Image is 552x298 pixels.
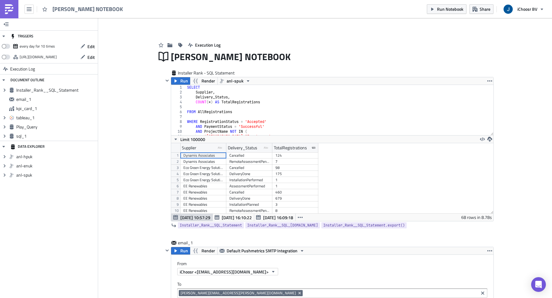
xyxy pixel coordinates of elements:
div: Delivery_Status [228,143,257,152]
div: 9 [171,124,186,129]
span: email_1 [16,97,96,102]
div: 175 [275,171,315,177]
span: Run [180,77,188,85]
div: 1 [275,183,315,189]
div: DeliveryDone [229,195,269,201]
span: Execution Log [10,63,35,74]
span: Installer_Rank__SQL_Statement [16,87,96,93]
button: Hide content [163,77,171,84]
span: anl-enuk [16,163,96,169]
div: AssessmentPerformed [229,183,269,189]
button: [DATE] 10:57:29 [171,214,213,221]
div: EE Renewables [183,208,223,214]
div: 98 [275,165,315,171]
label: From [177,261,493,266]
span: [PERSON_NAME] NOTEBOOK [52,6,124,13]
button: Run Notebook [427,4,466,14]
button: Edit [77,42,98,51]
a: Installer_Rank__SQL_[DOMAIN_NAME] [245,222,320,228]
span: anl-spuk [227,77,243,85]
span: Run Notebook [437,6,463,12]
div: Eco Green Energy Solutions [183,171,223,177]
div: InstallationPerformed [229,177,269,183]
span: Render [201,77,215,85]
span: [PERSON_NAME] NOTEBOOK [171,51,291,63]
div: 7 [171,114,186,119]
span: Edit [87,43,95,50]
div: Cancelled [229,152,269,159]
div: 679 [275,195,315,201]
span: Edit [87,54,95,60]
span: Run [180,247,188,254]
div: RemoteAssessmentPending [229,208,269,214]
span: [DATE] 16:10:22 [222,214,252,221]
div: 8 [171,119,186,124]
span: tableau_1 [16,115,96,120]
div: Eco Green Energy Solutions [183,165,223,171]
div: 8 [275,208,315,214]
span: Installer Rank - SQL Statement [178,70,235,76]
div: 2 [171,90,186,95]
a: Installer_Rank__SQL_Statement [178,222,244,228]
button: Execution Log [185,40,224,50]
div: Open Intercom Messenger [531,277,546,292]
div: 10 [171,129,186,134]
span: iChoosr <[EMAIL_ADDRESS][DOMAIN_NAME]> [180,269,269,275]
div: https://pushmetrics.io/api/v1/report/PdL5RO7lpG/webhook?token=134e31a976764813b6582a3bdad51f51 [20,52,57,62]
span: Installer_Rank__SQL_[DOMAIN_NAME] [247,222,318,228]
div: Dynamis Associates [183,152,223,159]
label: To [177,281,487,287]
div: 68 rows in 8.78s [461,214,492,221]
div: Cancelled [229,189,269,195]
div: every day for 10 times [20,42,55,51]
span: Render [201,247,215,254]
span: [DATE] 16:09:18 [263,214,293,221]
div: EE Renewables [183,183,223,189]
button: Remove Tag [297,290,303,296]
button: Clear selected items [479,289,486,297]
div: RemoteAssessmentPending [229,159,269,165]
span: Installer_Rank__SQL_Statement.export() [323,222,405,228]
button: Default Pushmetrics SMTP Integration [217,247,307,254]
div: 7 [275,159,315,165]
div: EE Renewables [183,189,223,195]
div: 3 [275,201,315,208]
div: Cancelled [229,165,269,171]
button: iChoosr <[EMAIL_ADDRESS][DOMAIN_NAME]> [177,268,278,275]
button: Hide content [163,247,171,254]
div: Supplier [182,143,196,152]
a: Installer_Rank__SQL_Statement.export() [321,222,407,228]
span: [DATE] 10:57:29 [180,214,210,221]
div: 124 [275,152,315,159]
div: TRIGGERS [10,31,33,42]
div: EE Renewables [183,195,223,201]
button: anl-spuk [217,77,253,85]
span: Share [480,6,490,12]
button: Render [190,77,218,85]
div: DOCUMENT OUTLINE [10,74,44,86]
span: sql_1 [16,133,96,139]
div: DATA EXPLORER [10,141,44,152]
img: PushMetrics [4,4,14,14]
div: 4 [171,100,186,105]
div: 1 [171,85,186,90]
span: Execution Log [195,42,220,48]
div: 5 [171,105,186,109]
button: Share [470,4,493,14]
div: InstallationPlanned [229,201,269,208]
div: DeliveryDone [229,171,269,177]
span: email_1 [178,240,202,246]
span: Default Pushmetrics SMTP Integration [227,247,297,254]
div: 6 [171,109,186,114]
span: Play_Query [16,124,96,130]
span: [PERSON_NAME][EMAIL_ADDRESS][PERSON_NAME][DOMAIN_NAME] [181,291,296,296]
div: Eco Green Energy Solutions [183,177,223,183]
span: Installer_Rank__SQL_Statement [180,222,242,228]
button: iChoosr BV [500,2,547,16]
button: [DATE] 16:10:22 [213,214,254,221]
div: Dynamis Associates [183,159,223,165]
div: 460 [275,189,315,195]
div: 1 [275,177,315,183]
span: iChoosr BV [517,6,537,12]
span: kpi_card_1 [16,106,96,111]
